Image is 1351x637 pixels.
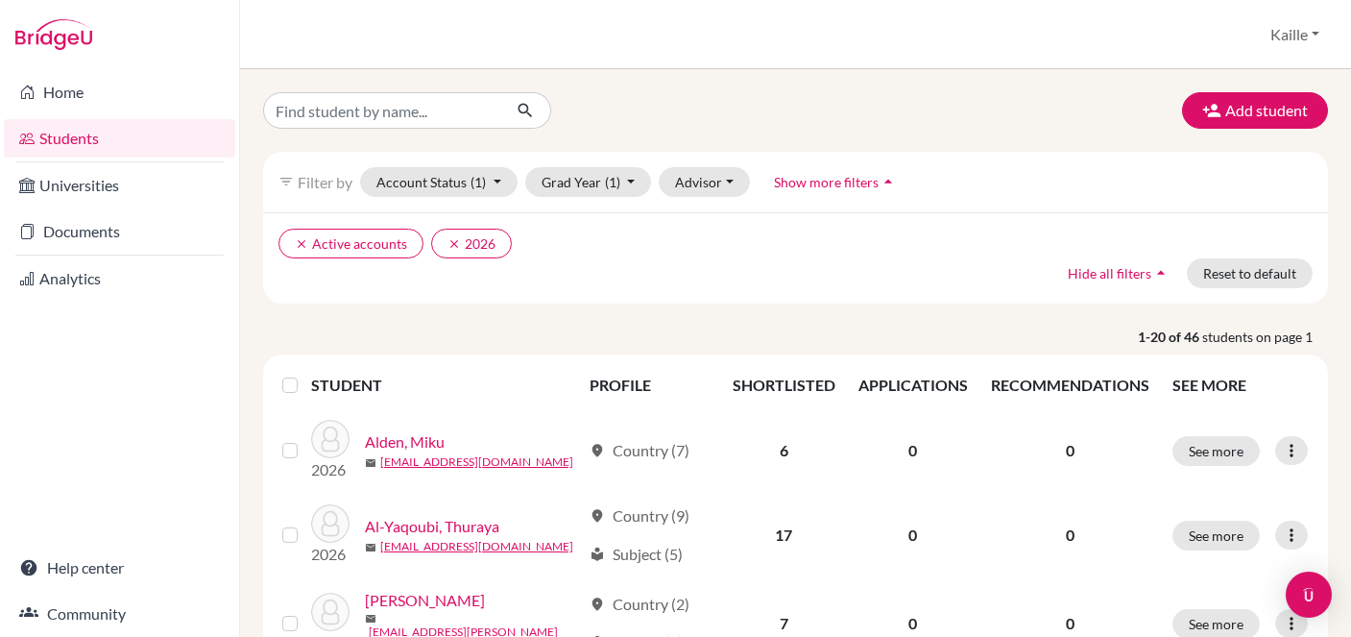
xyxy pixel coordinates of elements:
[365,515,499,538] a: Al-Yaqoubi, Thuraya
[311,543,350,566] p: 2026
[4,259,235,298] a: Analytics
[991,439,1149,462] p: 0
[4,212,235,251] a: Documents
[721,408,847,493] td: 6
[590,543,683,566] div: Subject (5)
[311,458,350,481] p: 2026
[847,408,979,493] td: 0
[847,362,979,408] th: APPLICATIONS
[1068,265,1151,282] span: Hide all filters
[1172,521,1260,551] button: See more
[311,504,350,543] img: Al-Yaqoubi, Thuraya
[979,362,1161,408] th: RECOMMENDATIONS
[1138,327,1202,347] strong: 1-20 of 46
[590,443,605,458] span: location_on
[590,547,605,562] span: local_library
[263,92,501,129] input: Find student by name...
[4,73,235,111] a: Home
[278,229,423,258] button: clearActive accounts
[278,174,294,189] i: filter_list
[1151,263,1170,282] i: arrow_drop_up
[1182,92,1328,129] button: Add student
[1161,362,1320,408] th: SEE MORE
[991,524,1149,547] p: 0
[365,589,485,612] a: [PERSON_NAME]
[721,362,847,408] th: SHORTLISTED
[365,542,376,553] span: mail
[590,508,605,524] span: location_on
[1187,258,1313,288] button: Reset to default
[380,453,573,471] a: [EMAIL_ADDRESS][DOMAIN_NAME]
[1286,572,1332,618] div: Open Intercom Messenger
[380,538,573,555] a: [EMAIL_ADDRESS][DOMAIN_NAME]
[470,174,486,190] span: (1)
[590,593,689,616] div: Country (2)
[4,166,235,205] a: Universities
[774,174,879,190] span: Show more filters
[590,597,605,612] span: location_on
[659,167,750,197] button: Advisor
[311,362,578,408] th: STUDENT
[991,612,1149,635] p: 0
[447,237,461,251] i: clear
[525,167,652,197] button: Grad Year(1)
[605,174,620,190] span: (1)
[1202,327,1328,347] span: students on page 1
[311,420,350,458] img: Alden, Miku
[4,119,235,158] a: Students
[4,549,235,587] a: Help center
[847,493,979,577] td: 0
[365,613,376,625] span: mail
[311,593,350,631] img: Asebedo, Amira
[365,430,445,453] a: Alden, Miku
[15,19,92,50] img: Bridge-U
[590,504,689,527] div: Country (9)
[295,237,308,251] i: clear
[1172,436,1260,466] button: See more
[365,457,376,469] span: mail
[431,229,512,258] button: clear2026
[879,172,898,191] i: arrow_drop_up
[1262,16,1328,53] button: Kaille
[721,493,847,577] td: 17
[4,595,235,633] a: Community
[360,167,518,197] button: Account Status(1)
[298,173,352,191] span: Filter by
[578,362,721,408] th: PROFILE
[1051,258,1187,288] button: Hide all filtersarrow_drop_up
[590,439,689,462] div: Country (7)
[758,167,914,197] button: Show more filtersarrow_drop_up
